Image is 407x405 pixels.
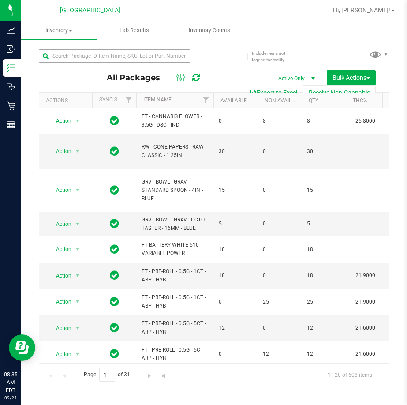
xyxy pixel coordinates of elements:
p: 08:35 AM EDT [4,371,17,394]
span: Action [48,322,72,334]
button: Receive Non-Cannabis [303,85,376,100]
span: 15 [219,186,252,195]
span: FT - PRE-ROLL - 0.5G - 5CT - ABP - HYB [142,346,208,363]
span: Action [48,218,72,230]
span: 12 [219,324,252,332]
span: 25.8000 [351,115,380,127]
span: In Sync [110,243,119,255]
span: In Sync [110,145,119,157]
span: In Sync [110,269,119,281]
a: Inventory Counts [172,21,247,40]
span: 15 [307,186,340,195]
span: In Sync [110,348,119,360]
span: RW - CONE PAPERS - RAW - CLASSIC - 1.25IN [142,143,208,160]
span: select [72,270,83,282]
a: Non-Available [265,97,304,104]
span: Action [48,296,72,308]
span: select [72,322,83,334]
span: Action [48,184,72,196]
span: Action [48,115,72,127]
span: All Packages [107,73,169,82]
span: 8 [307,117,340,125]
span: 0 [263,220,296,228]
span: 12 [307,350,340,358]
span: 1 - 20 of 608 items [321,368,379,381]
span: 5 [307,220,340,228]
span: 8 [263,117,296,125]
a: Available [220,97,247,104]
span: 0 [263,245,296,254]
span: 21.6000 [351,322,380,334]
span: 0 [263,324,296,332]
inline-svg: Retail [7,101,15,110]
span: Include items not tagged for facility [252,50,296,63]
span: 21.9000 [351,296,380,308]
span: Page of 31 [76,368,138,382]
a: Sync Status [99,97,133,103]
span: select [72,243,83,255]
span: Action [48,145,72,157]
span: FT - PRE-ROLL - 0.5G - 1CT - ABP - HYB [142,267,208,284]
span: 0 [219,117,252,125]
span: In Sync [110,115,119,127]
span: Action [48,348,72,360]
span: GRV - BOWL - GRAV - STANDARD SPOON - 4IN - BLUE [142,178,208,203]
span: select [72,115,83,127]
span: 18 [219,245,252,254]
a: Filter [199,93,213,108]
a: Go to the last page [157,368,170,380]
span: 18 [307,271,340,280]
a: Filter [122,93,136,108]
span: 25 [263,298,296,306]
span: select [72,296,83,308]
input: Search Package ID, Item Name, SKU, Lot or Part Number... [39,49,190,63]
a: Qty [309,97,318,104]
span: 18 [219,271,252,280]
span: 30 [219,147,252,156]
iframe: Resource center [9,334,35,361]
span: Inventory Counts [177,26,242,34]
span: FT - PRE-ROLL - 0.5G - 5CT - ABP - HYB [142,319,208,336]
span: select [72,145,83,157]
span: 12 [307,324,340,332]
p: 09/24 [4,394,17,401]
span: In Sync [110,322,119,334]
span: 0 [219,298,252,306]
a: THC% [353,97,367,104]
button: Export to Excel [244,85,303,100]
a: Inventory [21,21,97,40]
button: Bulk Actions [327,70,376,85]
span: In Sync [110,217,119,230]
span: Hi, [PERSON_NAME]! [333,7,390,14]
span: Inventory [21,26,97,34]
inline-svg: Inventory [7,64,15,72]
inline-svg: Analytics [7,26,15,34]
a: Item Name [143,97,172,103]
span: Action [48,270,72,282]
span: FT - PRE-ROLL - 0.5G - 1CT - ABP - HYB [142,293,208,310]
span: [GEOGRAPHIC_DATA] [60,7,120,14]
span: 0 [263,186,296,195]
span: 12 [263,350,296,358]
span: FT BATTERY WHITE 510 VARIABLE POWER [142,241,208,258]
span: select [72,348,83,360]
span: 21.6000 [351,348,380,360]
inline-svg: Inbound [7,45,15,53]
span: FT - CANNABIS FLOWER - 3.5G - DSC - IND [142,112,208,129]
span: 18 [307,245,340,254]
span: GRV - BOWL - GRAV - OCTO-TASTER - 16MM - BLUE [142,216,208,232]
span: select [72,218,83,230]
inline-svg: Outbound [7,82,15,91]
a: Lab Results [97,21,172,40]
span: 21.9000 [351,269,380,282]
span: Action [48,243,72,255]
input: 1 [99,368,115,382]
span: 0 [219,350,252,358]
inline-svg: Reports [7,120,15,129]
a: Go to the next page [143,368,156,380]
span: In Sync [110,296,119,308]
span: Lab Results [108,26,161,34]
span: 5 [219,220,252,228]
span: 0 [263,271,296,280]
span: 25 [307,298,340,306]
